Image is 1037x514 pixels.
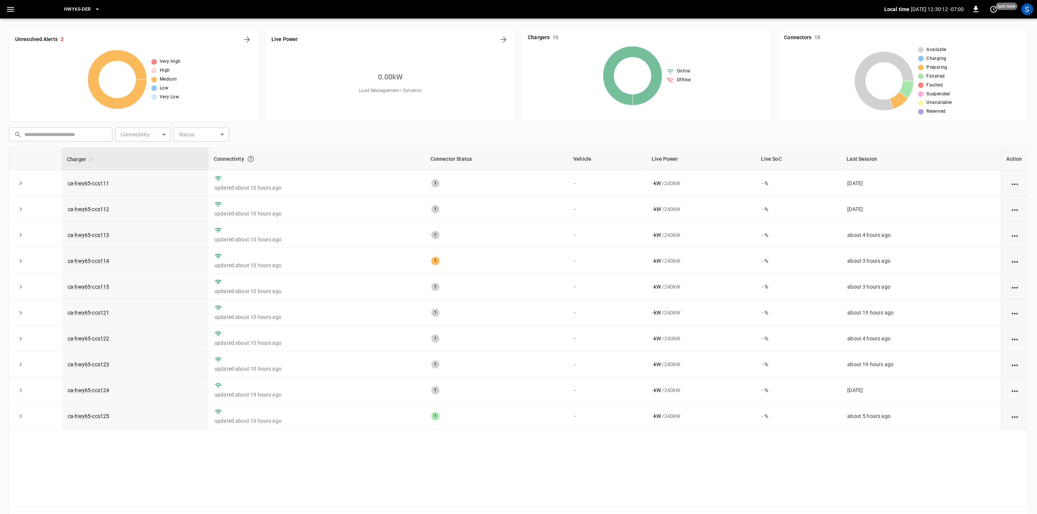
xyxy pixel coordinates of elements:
th: Vehicle [568,148,646,170]
p: updated about 10 hours ago [215,236,419,243]
div: action cell options [1010,257,1019,265]
div: / 240 kW [652,412,750,420]
button: expand row [15,229,26,241]
td: about 4 hours ago [841,326,1001,351]
button: Energy Overview [497,34,509,45]
td: [DATE] [841,377,1001,403]
h6: 10 [814,34,820,42]
div: / 240 kW [652,205,750,213]
div: action cell options [1010,205,1019,213]
div: 1 [431,360,439,368]
span: Low [160,85,168,92]
div: action cell options [1010,283,1019,290]
p: - kW [652,361,661,368]
td: about 19 hours ago [841,300,1001,326]
p: updated about 10 hours ago [215,210,419,217]
td: - % [756,404,841,429]
div: 1 [431,205,439,213]
span: Faulted [926,82,943,89]
td: about 4 hours ago [841,222,1001,248]
span: Finished [926,73,945,80]
button: Connection between the charger and our software. [244,152,257,166]
div: 1 [431,283,439,291]
p: - kW [652,205,661,213]
div: action cell options [1010,387,1019,394]
div: 1 [431,334,439,343]
p: updated about 10 hours ago [215,287,419,295]
h6: 2 [61,35,64,44]
h6: Chargers [528,34,550,42]
a: ca-hwy65-ccs112 [68,206,109,212]
td: - % [756,248,841,274]
p: updated about 10 hours ago [215,417,419,425]
td: - % [756,326,841,351]
th: Connector Status [425,148,568,170]
td: - [568,196,646,222]
div: action cell options [1010,180,1019,187]
td: - [568,326,646,351]
a: ca-hwy65-ccs115 [68,284,109,290]
td: about 5 hours ago [841,404,1001,429]
p: [DATE] 12:30:12 -07:00 [911,6,964,13]
td: - % [756,196,841,222]
div: / 240 kW [652,309,750,316]
div: / 240 kW [652,180,750,187]
td: - [568,351,646,377]
th: Live Power [646,148,756,170]
span: Offline [677,76,691,84]
div: 1 [431,231,439,239]
th: Action [1001,148,1028,170]
span: just now [996,3,1017,10]
h6: Connectors [784,34,811,42]
button: All Alerts [241,34,253,45]
p: - kW [652,412,661,420]
h6: Unresolved Alerts [15,35,58,44]
td: - % [756,300,841,326]
div: action cell options [1010,412,1019,420]
td: - % [756,274,841,300]
div: / 240 kW [652,231,750,239]
div: 1 [431,412,439,420]
span: Very High [160,58,181,65]
p: updated about 10 hours ago [215,365,419,372]
td: - % [756,170,841,196]
div: profile-icon [1021,3,1033,15]
div: 1 [431,257,439,265]
h6: 10 [553,34,558,42]
div: action cell options [1010,335,1019,342]
td: - % [756,351,841,377]
h6: 0.00 kW [378,71,403,83]
div: action cell options [1010,309,1019,316]
span: Unavailable [926,99,952,106]
td: - [568,248,646,274]
p: updated about 10 hours ago [215,313,419,321]
td: - [568,170,646,196]
span: Medium [160,76,177,83]
h6: Live Power [271,35,298,44]
div: 1 [431,179,439,187]
a: ca-hwy65-ccs114 [68,258,109,264]
span: Online [677,68,690,75]
button: expand row [15,204,26,215]
a: ca-hwy65-ccs125 [68,413,109,419]
p: - kW [652,257,661,265]
a: ca-hwy65-ccs123 [68,361,109,367]
a: ca-hwy65-ccs113 [68,232,109,238]
p: updated about 10 hours ago [215,262,419,269]
div: action cell options [1010,361,1019,368]
a: ca-hwy65-ccs121 [68,310,109,316]
a: ca-hwy65-ccs111 [68,180,109,186]
td: - [568,404,646,429]
a: ca-hwy65-ccs122 [68,336,109,341]
p: - kW [652,283,661,290]
td: - % [756,377,841,403]
td: about 19 hours ago [841,351,1001,377]
p: updated about 10 hours ago [215,184,419,191]
span: Charging [926,55,946,62]
p: - kW [652,387,661,394]
td: - [568,274,646,300]
td: [DATE] [841,170,1001,196]
button: expand row [15,255,26,266]
p: - kW [652,335,661,342]
p: updated about 10 hours ago [215,339,419,347]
